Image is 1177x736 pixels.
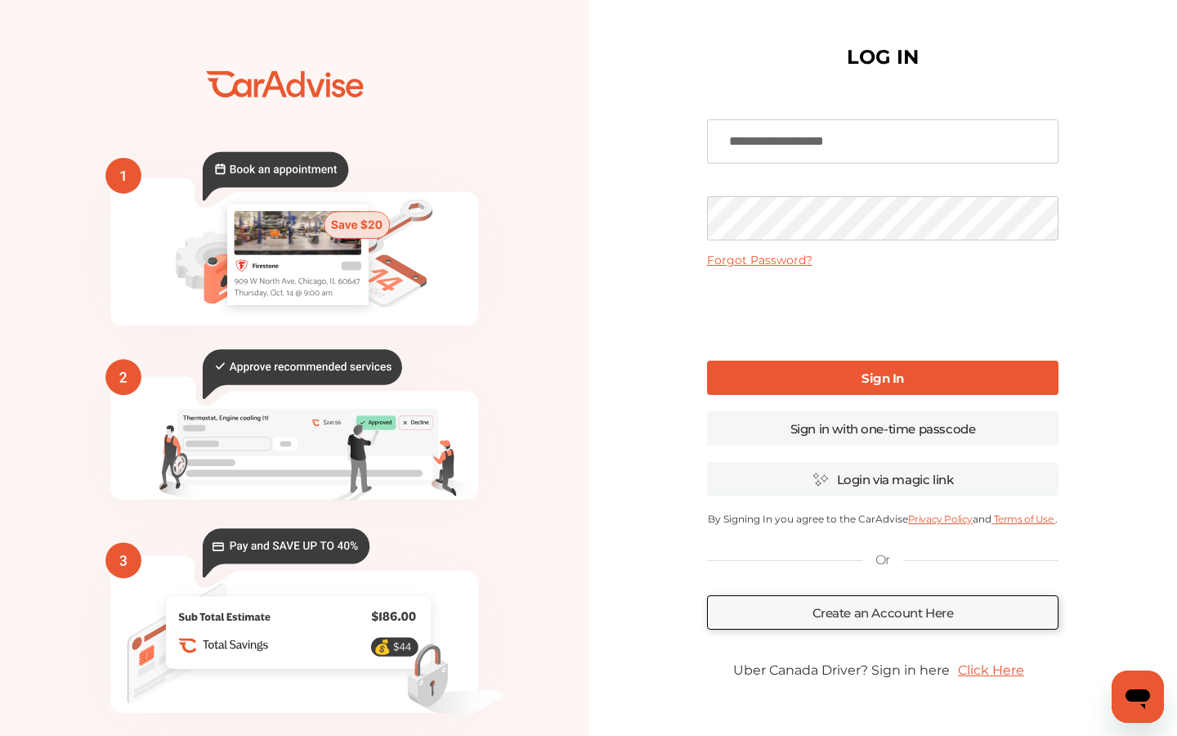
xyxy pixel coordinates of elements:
a: Click Here [950,654,1032,686]
a: Forgot Password? [707,253,812,267]
h1: LOG IN [847,49,919,65]
a: Privacy Policy [908,513,973,525]
img: magic_icon.32c66aac.svg [812,472,829,487]
b: Sign In [861,370,904,386]
a: Sign in with one-time passcode [707,411,1058,446]
span: Uber Canada Driver? Sign in here [733,662,950,678]
a: Login via magic link [707,462,1058,496]
a: Sign In [707,361,1058,395]
p: Or [875,551,890,569]
iframe: reCAPTCHA [759,280,1007,344]
iframe: Button to launch messaging window [1112,671,1164,723]
text: 💰 [374,639,392,656]
a: Create an Account Here [707,595,1058,630]
p: By Signing In you agree to the CarAdvise and . [707,513,1058,525]
a: Terms of Use [991,513,1055,525]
